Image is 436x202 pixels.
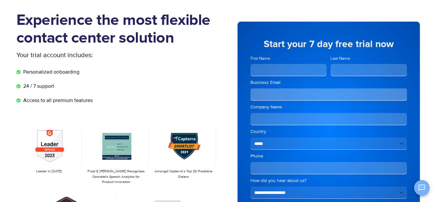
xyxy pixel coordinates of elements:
button: Open chat [414,180,430,196]
p: Amongst Capterra’s Top 20 Predictive Dialers [154,169,213,179]
label: First Name [250,56,327,62]
label: Phone [250,153,407,159]
p: Your trial account includes: [16,50,170,60]
p: Frost & [PERSON_NAME] Recognizes Ozonetel's Speech Analytics for Product Innovation [87,169,146,185]
h1: Experience the most flexible contact center solution [16,12,218,47]
span: 24 / 7 support [22,82,54,90]
label: Company Name [250,104,407,110]
label: Business Email [250,79,407,86]
label: How did you hear about us? [250,177,407,184]
h5: Start your 7 day free trial now [250,39,407,49]
label: Last Name [330,56,407,62]
label: Country [250,128,407,135]
p: Leader in [DATE] [20,169,78,174]
span: Access to all premium features [22,96,93,104]
span: Personalized onboarding [22,68,79,76]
